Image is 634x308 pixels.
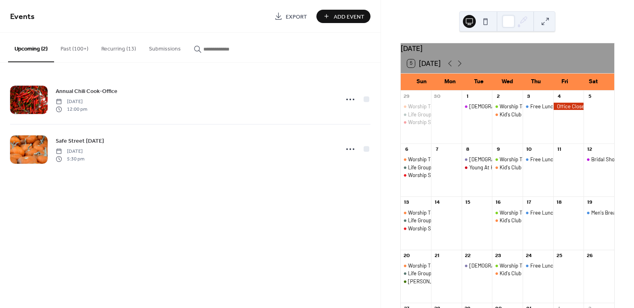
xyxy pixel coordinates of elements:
div: Tue [465,74,493,90]
div: Worship Service [408,225,445,232]
button: Submissions [142,33,187,61]
div: Worship Team Practice [492,262,523,269]
div: 25 [556,252,563,259]
span: Safe Street [DATE] [56,137,104,146]
span: Add Event [334,13,364,21]
div: Office Closed -Happy 4th! [553,103,584,110]
div: Worship Team Practice [401,209,431,216]
div: Ladies Bible Study and Fellowship [462,103,492,110]
button: 5[DATE] [404,57,444,70]
div: Men's Breakfast [584,209,614,216]
div: Kid's Club (Bible Ninja Kids) [492,270,523,277]
div: Life Group Bible Study [401,111,431,118]
div: 23 [495,252,502,259]
div: Worship Team Practice [492,103,523,110]
div: 3 [525,93,532,100]
div: Life Group [DEMOGRAPHIC_DATA] Study [408,111,500,118]
div: Worship Service [401,118,431,126]
div: 22 [464,252,471,259]
div: Free Lunch! [530,209,558,216]
div: Kid's Club ([DEMOGRAPHIC_DATA] Ninja Kids) [500,270,602,277]
div: 11 [556,146,563,153]
button: Add Event [316,10,370,23]
div: Worship Team Practice [401,262,431,269]
div: Free Lunch! [530,156,558,163]
div: [DEMOGRAPHIC_DATA] [DEMOGRAPHIC_DATA] Study and Fellowship [469,103,626,110]
span: Events [10,9,35,25]
div: Life Group Bible Study [401,270,431,277]
div: 29 [403,93,410,100]
span: Annual Chili Cook-Office [56,87,117,96]
div: Bridal Shower for Ashleigh Wright [584,156,614,163]
div: 4 [556,93,563,100]
a: Export [268,10,313,23]
div: Worship Team Practice [401,103,431,110]
div: Free Lunch! [523,103,553,110]
div: 1 [464,93,471,100]
div: Young At Heart Senior (50+) Fellowship Meal [469,164,569,171]
div: Men's Breakfast [591,209,628,216]
div: Kid's Club (Bible Ninja Kids) [492,217,523,224]
div: 30 [434,93,441,100]
div: 8 [464,146,471,153]
div: Thu [522,74,550,90]
div: 5 [586,93,593,100]
div: Ladies Crafts [462,156,492,163]
div: Free Lunch! [523,156,553,163]
div: Worship Service [408,171,445,179]
span: Export [286,13,307,21]
span: 12:00 pm [56,105,87,113]
div: Ladies Crafts [462,262,492,269]
div: Worship Team Practice [500,209,553,216]
div: Worship Team Practice [408,209,462,216]
div: Life Group Bible Study [401,217,431,224]
div: Kid's Club ([DEMOGRAPHIC_DATA] Ninja Kids) [500,217,602,224]
div: 18 [556,199,563,206]
a: Annual Chili Cook-Office [56,86,117,96]
div: Kid's Club ([DEMOGRAPHIC_DATA] Ninja Kids) [500,111,602,118]
div: 17 [525,199,532,206]
div: Worship Team Practice [500,262,553,269]
div: Kid's Club ([DEMOGRAPHIC_DATA] Ninja Kids) [500,164,602,171]
div: 14 [434,199,441,206]
div: 26 [586,252,593,259]
div: Worship Team Practice [401,156,431,163]
div: 13 [403,199,410,206]
div: Worship Team Practice [492,156,523,163]
div: Worship Team Practice [500,103,553,110]
div: Life Group [DEMOGRAPHIC_DATA] Study [408,164,500,171]
div: Sun [407,74,436,90]
div: Kid's Club (Bible Ninja Kids) [492,164,523,171]
div: 10 [525,146,532,153]
div: 9 [495,146,502,153]
div: Worship Team Practice [408,103,462,110]
div: Young At Heart Senior (50+) Fellowship Meal [462,164,492,171]
div: Free Lunch! [523,209,553,216]
div: Life Group [DEMOGRAPHIC_DATA] Study [408,217,500,224]
div: 15 [464,199,471,206]
div: Worship Team Practice [408,156,462,163]
div: Free Lunch! [530,103,558,110]
div: Worship Service [401,171,431,179]
div: Sat [579,74,608,90]
div: Ernie Couch & Revival [401,278,431,285]
div: Worship Team Practice [500,156,553,163]
div: [PERSON_NAME] & Revival [408,278,470,285]
div: Worship Team Practice [492,209,523,216]
a: Safe Street [DATE] [56,136,104,146]
span: 5:30 pm [56,155,84,162]
button: Past (100+) [54,33,95,61]
div: 7 [434,146,441,153]
button: Recurring (13) [95,33,142,61]
div: Wed [493,74,522,90]
div: Worship Service [401,225,431,232]
div: Free Lunch! [530,262,558,269]
div: 2 [495,93,502,100]
div: Life Group Bible Study [401,164,431,171]
div: 21 [434,252,441,259]
span: [DATE] [56,98,87,105]
div: Life Group [DEMOGRAPHIC_DATA] Study [408,270,500,277]
div: [DEMOGRAPHIC_DATA] Crafts [469,156,538,163]
div: Mon [436,74,465,90]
